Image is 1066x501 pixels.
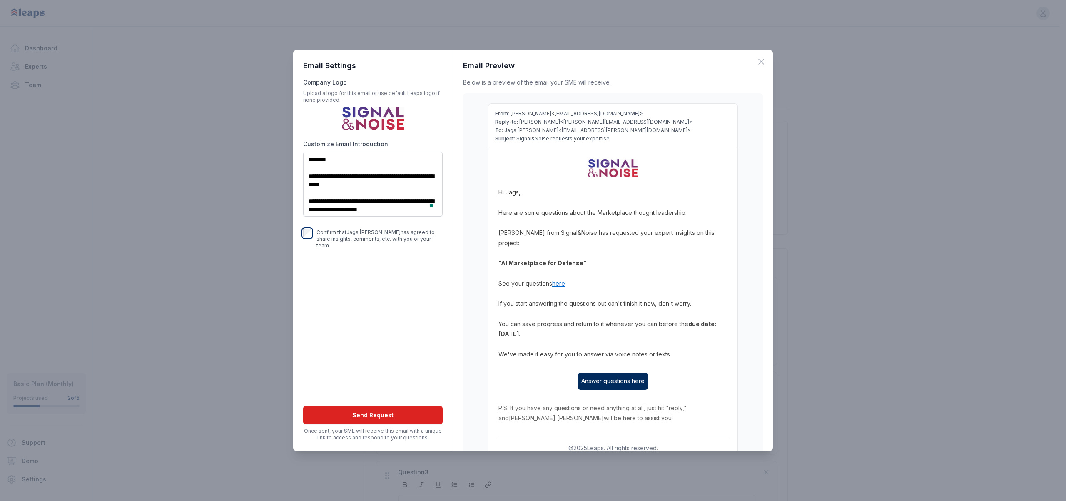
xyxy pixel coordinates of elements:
h2: Email Settings [303,60,443,72]
button: Answer questions here [578,373,648,390]
span: Subject: [495,135,515,142]
span: Reply-to: [495,119,518,125]
p: " AI Marketplace for Defense " [498,258,727,269]
p: Here are some questions about the Marketplace thought leadership. [498,208,727,218]
img: Company Logo [588,159,638,177]
p: Hi Jags, [498,187,727,198]
p: Below is a preview of the email your SME will receive. [463,78,763,87]
p: Jags [PERSON_NAME] < [EMAIL_ADDRESS][PERSON_NAME][DOMAIN_NAME] > [495,127,731,134]
h3: Company Logo [303,78,347,87]
p: [PERSON_NAME] <[EMAIL_ADDRESS][DOMAIN_NAME]> [495,110,731,117]
h2: Email Preview [463,60,763,72]
p: P.S. If you have any questions or need anything at all, just hit "reply," and [PERSON_NAME] [PERS... [498,403,727,424]
p: See your questions [498,279,727,289]
span: To: [495,127,503,133]
p: Signal&Noise requests your expertise [495,135,731,142]
p: Upload a logo for this email or use default Leaps logo if none provided. [303,90,443,103]
span: From: [495,110,509,117]
img: Logo preview [342,107,404,130]
textarea: To enrich screen reader interactions, please activate Accessibility in Grammarly extension settings [303,152,443,217]
label: Customize Email Introduction: [303,140,443,148]
span: here [552,280,565,287]
p: [PERSON_NAME] < [PERSON_NAME][EMAIL_ADDRESS][DOMAIN_NAME] > [495,119,731,125]
button: Send Request [303,406,443,424]
p: © 2025 Leaps. All rights reserved. [498,444,727,452]
p: We've made it easy for you to answer via voice notes or texts. [498,349,727,360]
p: Confirm that Jags [PERSON_NAME] has agreed to share insights, comments, etc. with you or your team. [316,229,443,249]
p: [PERSON_NAME] from Signal&Noise has requested your expert insights on this project: [498,228,727,248]
p: You can save progress and return to it whenever you can before the . [498,319,727,339]
p: Once sent, your SME will receive this email with a unique link to access and respond to your ques... [303,428,443,441]
p: If you start answering the questions but can't finish it now, don't worry. [498,299,727,309]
